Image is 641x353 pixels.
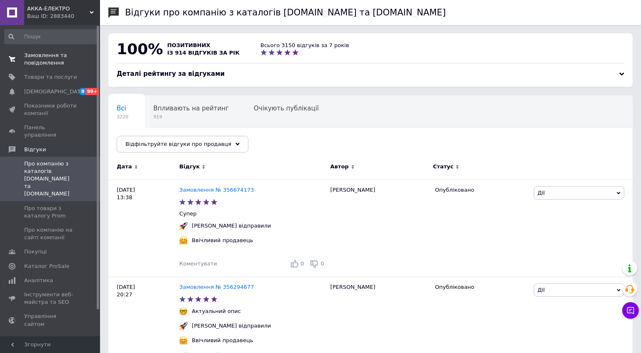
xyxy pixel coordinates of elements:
span: Відгук [179,163,200,170]
span: Про компанію на сайті компанії [24,226,77,241]
span: Каталог ProSale [24,263,69,270]
span: 0 [320,260,324,267]
span: Товари та послуги [24,73,77,81]
div: [PERSON_NAME] відправили [190,222,273,230]
div: Ввічливий продавець [190,237,255,244]
span: 3220 [117,114,128,120]
span: Управління сайтом [24,313,77,328]
span: Покупці [24,248,47,255]
span: Про товари з каталогу Prom [24,205,77,220]
h1: Відгуки про компанію з каталогів [DOMAIN_NAME] та [DOMAIN_NAME] [125,8,446,18]
span: Дата [117,163,132,170]
span: АККА-ЕЛЕКТРО [27,5,90,13]
span: 8 [79,88,86,95]
span: Замовлення та повідомлення [24,52,77,67]
span: Дії [538,287,545,293]
img: :hugging_face: [179,336,188,345]
div: Ввічливий продавець [190,337,255,344]
span: Відгуки [24,146,46,153]
span: Панель управління [24,124,77,139]
div: Опубліковані без коментаря [108,128,218,159]
span: Коментувати [179,260,217,267]
span: Інструменти веб-майстра та SEO [24,291,77,306]
div: Деталі рейтингу за відгуками [117,70,624,78]
input: Пошук [4,29,98,44]
span: із 914 відгуків за рік [167,50,240,56]
span: Очікують публікації [254,105,319,112]
span: Аналітика [24,277,53,284]
span: Опубліковані без комен... [117,136,201,144]
span: Відфільтруйте відгуки про продавця [125,141,231,147]
span: Впливають на рейтинг [153,105,229,112]
img: :hugging_face: [179,236,188,245]
span: 99+ [86,88,100,95]
span: Статус [433,163,454,170]
img: :rocket: [179,222,188,230]
span: Показники роботи компанії [24,102,77,117]
span: 100% [117,40,163,58]
a: Замовлення № 356294677 [179,284,254,290]
span: Гаманець компанії [24,335,77,350]
span: [DEMOGRAPHIC_DATA] [24,88,86,95]
span: Всі [117,105,126,112]
div: [PERSON_NAME] відправили [190,322,273,330]
div: [DATE] 13:38 [108,180,179,277]
span: Деталі рейтингу за відгуками [117,70,225,78]
button: Чат з покупцем [622,302,639,319]
div: Всього 3150 відгуків за 7 років [260,42,349,49]
p: Супер [179,210,326,218]
div: Ваш ID: 2883440 [27,13,100,20]
div: Коментувати [179,260,217,268]
span: Автор [331,163,349,170]
span: позитивних [167,42,210,48]
span: 919 [153,114,229,120]
img: :rocket: [179,322,188,330]
div: Актуальний опис [190,308,243,315]
span: Про компанію з каталогів [DOMAIN_NAME] та [DOMAIN_NAME] [24,160,77,198]
a: Замовлення № 356674173 [179,187,254,193]
div: Опубліковано [435,186,528,194]
span: Дії [538,190,545,196]
span: 0 [300,260,304,267]
div: Опубліковано [435,283,528,291]
img: :nerd_face: [179,307,188,315]
div: [PERSON_NAME] [326,180,431,277]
